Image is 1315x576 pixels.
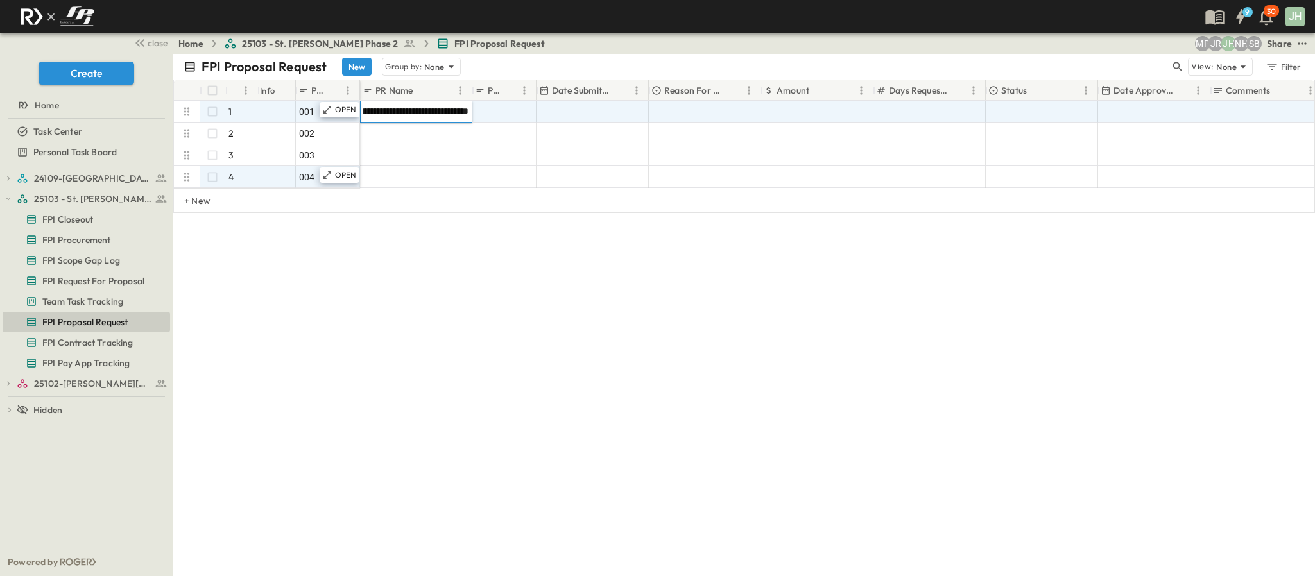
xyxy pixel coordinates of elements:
div: 24109-St. Teresa of Calcutta Parish Halltest [3,168,170,189]
span: 004 [299,171,315,183]
a: Task Center [3,123,168,140]
div: Team Task Trackingtest [3,291,170,312]
div: 25102-Christ The Redeemer Anglican Churchtest [3,373,170,394]
p: PCO # [488,84,500,97]
button: Menu [629,83,644,98]
p: None [424,60,445,73]
p: 1 [228,105,232,118]
div: FPI Scope Gap Logtest [3,250,170,271]
button: test [1294,36,1310,51]
div: Sterling Barnett (sterling@fpibuilders.com) [1246,36,1262,51]
button: Filter [1260,58,1305,76]
button: Sort [230,83,245,97]
div: Jose Hurtado (jhurtado@fpibuilders.com) [1221,36,1236,51]
p: OPEN [335,105,357,115]
button: Sort [1029,83,1044,97]
button: JH [1284,6,1306,28]
button: close [129,33,170,51]
p: Date Submitted [552,84,612,97]
span: 24109-St. Teresa of Calcutta Parish Hall [34,172,151,185]
a: FPI Proposal Request [3,313,168,331]
div: JH [1285,7,1305,26]
button: 9 [1228,5,1253,28]
button: Sort [615,83,629,97]
p: FPI Proposal Request [202,58,327,76]
div: Jayden Ramirez (jramirez@fpibuilders.com) [1208,36,1223,51]
p: PR # [311,84,323,97]
div: Personal Task Boardtest [3,142,170,162]
p: Date Approved [1113,84,1174,97]
h6: 9 [1245,7,1250,17]
div: 25103 - St. [PERSON_NAME] Phase 2test [3,189,170,209]
span: FPI Procurement [42,233,111,246]
a: FPI Proposal Request [436,37,544,50]
span: Home [35,99,59,112]
div: FPI Pay App Trackingtest [3,353,170,373]
div: Monica Pruteanu (mpruteanu@fpibuilders.com) [1195,36,1210,51]
a: 25102-Christ The Redeemer Anglican Church [17,375,168,393]
a: FPI Contract Tracking [3,334,168,352]
a: 25103 - St. [PERSON_NAME] Phase 2 [224,37,417,50]
div: Share [1267,37,1292,50]
p: 30 [1267,6,1276,17]
button: Menu [452,83,468,98]
p: None [1216,60,1237,73]
span: 25103 - St. [PERSON_NAME] Phase 2 [242,37,399,50]
button: Menu [340,83,356,98]
span: Team Task Tracking [42,295,123,308]
span: FPI Scope Gap Log [42,254,120,267]
button: Sort [1176,83,1190,97]
a: Personal Task Board [3,143,168,161]
span: 003 [299,149,315,162]
span: FPI Request For Proposal [42,275,144,287]
p: Amount [777,84,809,97]
span: 25103 - St. [PERSON_NAME] Phase 2 [34,192,151,205]
span: FPI Pay App Tracking [42,357,130,369]
a: FPI Closeout [3,210,168,228]
img: c8d7d1ed905e502e8f77bf7063faec64e13b34fdb1f2bdd94b0e311fc34f8000.png [15,3,99,30]
p: Days Requested [889,84,949,97]
p: 3 [228,149,234,162]
span: FPI Contract Tracking [42,336,133,349]
div: FPI Proposal Requesttest [3,312,170,332]
button: Menu [966,83,981,98]
div: Nila Hutcheson (nhutcheson@fpibuilders.com) [1233,36,1249,51]
div: Filter [1265,60,1302,74]
button: Sort [415,83,429,97]
button: Menu [238,83,254,98]
p: PR Name [375,84,413,97]
span: Personal Task Board [33,146,117,158]
button: Menu [1190,83,1206,98]
a: Team Task Tracking [3,292,168,310]
p: Group by: [385,60,422,73]
p: View: [1191,60,1214,74]
p: Reason For Change [664,84,725,97]
div: FPI Closeouttest [3,209,170,230]
span: 002 [299,127,315,140]
button: Menu [1078,83,1094,98]
span: 001 [299,105,315,118]
a: Home [178,37,203,50]
div: Info [257,80,296,101]
a: 25103 - St. [PERSON_NAME] Phase 2 [17,190,168,208]
span: Task Center [33,125,82,138]
p: Comments [1226,84,1270,97]
button: Create [39,62,134,85]
button: Sort [326,83,340,97]
p: 4 [228,171,234,183]
button: Menu [517,83,532,98]
a: 24109-St. Teresa of Calcutta Parish Hall [17,169,168,187]
nav: breadcrumbs [178,37,553,50]
button: Menu [854,83,869,98]
p: + New [184,194,192,207]
span: 25102-Christ The Redeemer Anglican Church [34,377,151,390]
span: Hidden [33,403,62,416]
a: FPI Request For Proposal [3,272,168,290]
div: FPI Contract Trackingtest [3,332,170,353]
p: 2 [228,127,234,140]
span: FPI Closeout [42,213,93,226]
div: # [225,80,257,101]
button: New [342,58,372,76]
a: FPI Scope Gap Log [3,251,168,269]
div: Info [260,72,275,108]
